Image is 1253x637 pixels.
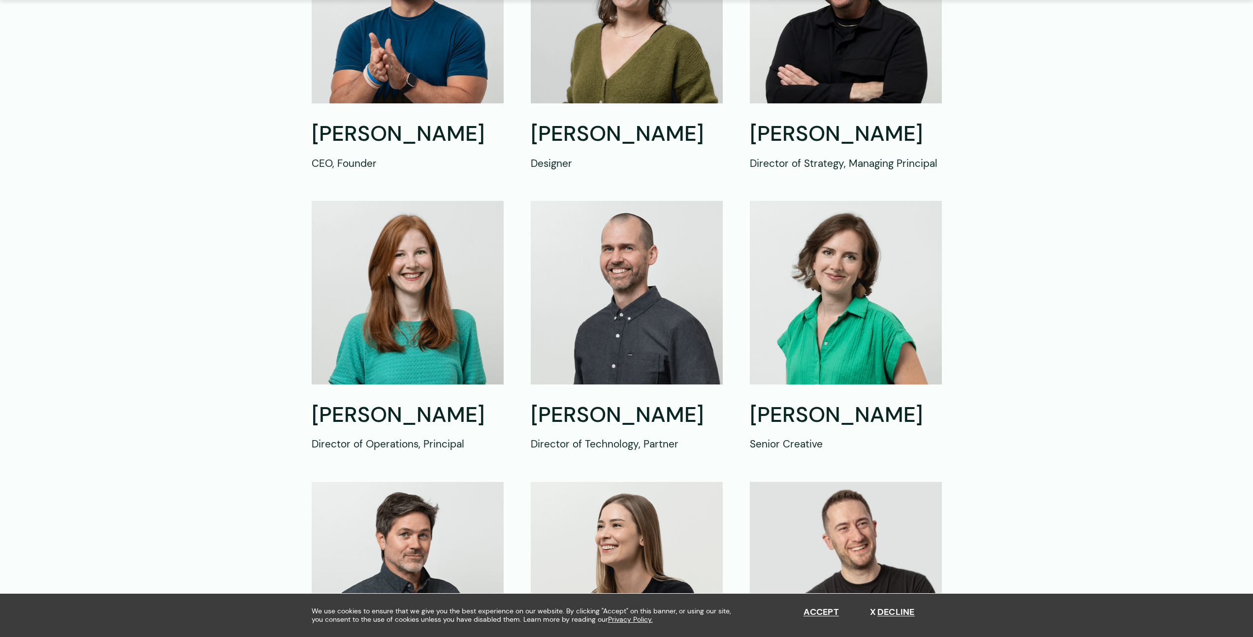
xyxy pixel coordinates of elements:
a: Privacy Policy. [608,615,653,624]
h2: [PERSON_NAME] [531,401,723,429]
h2: [PERSON_NAME] [750,401,942,429]
button: Decline [870,607,915,618]
img: David McReynolds, Director of Technology, Partner [531,201,723,384]
span: We use cookies to ensure that we give you the best experience on our website. By clicking "Accept... [312,607,740,624]
img: Anna Gillespie, Director of Operations, Principal [312,201,504,384]
button: Accept [803,607,839,618]
h2: [PERSON_NAME] [312,401,504,429]
h2: [PERSON_NAME] [312,120,504,148]
p: CEO, Founder [312,156,504,171]
p: Director of Technology, Partner [531,436,723,451]
h2: [PERSON_NAME] [531,120,723,148]
p: Senior Creative [750,436,942,451]
p: Director of Strategy, Managing Principal [750,156,942,171]
h2: [PERSON_NAME] [750,120,942,148]
p: Designer [531,156,723,171]
p: Director of Operations, Principal [312,436,504,451]
img: Kris Travis, Senior Creative [750,201,942,384]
